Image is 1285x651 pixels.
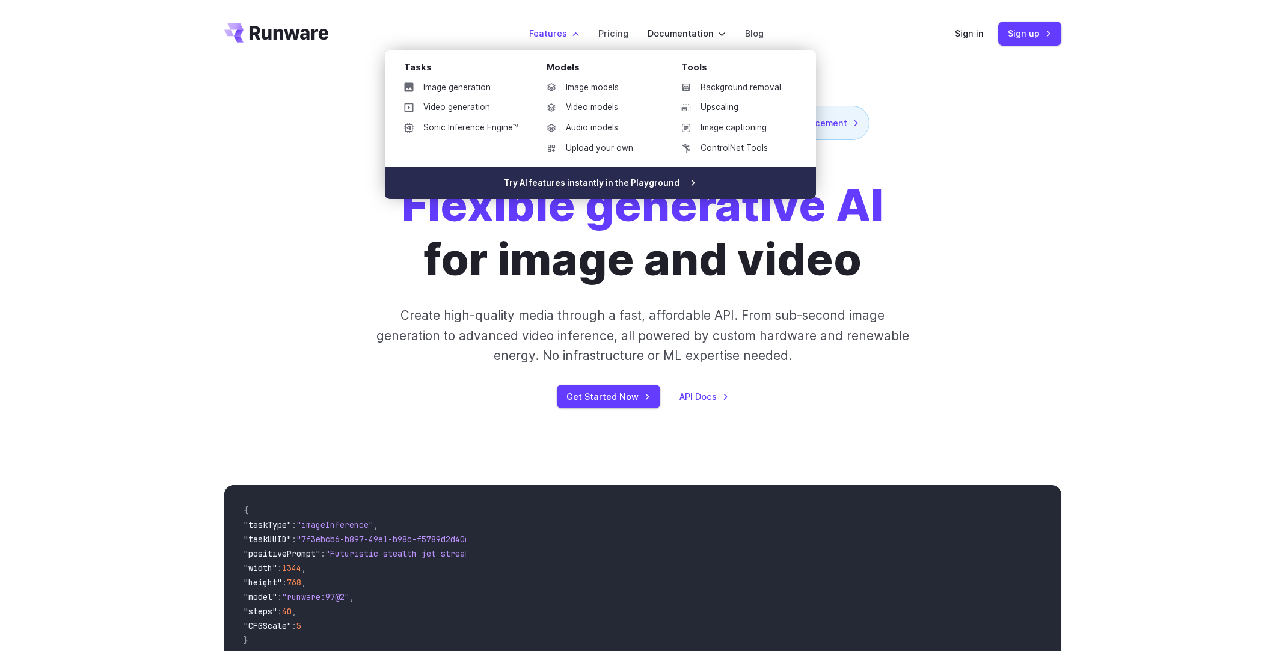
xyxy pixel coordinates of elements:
[292,534,296,545] span: :
[529,26,579,40] label: Features
[648,26,726,40] label: Documentation
[672,119,797,137] a: Image captioning
[244,563,277,573] span: "width"
[244,505,248,516] span: {
[320,548,325,559] span: :
[244,519,292,530] span: "taskType"
[296,534,479,545] span: "7f3ebcb6-b897-49e1-b98c-f5789d2d40d7"
[537,79,662,97] a: Image models
[394,79,527,97] a: Image generation
[224,23,329,43] a: Go to /
[296,620,301,631] span: 5
[672,99,797,117] a: Upscaling
[277,591,282,602] span: :
[296,519,373,530] span: "imageInference"
[282,591,349,602] span: "runware:97@2"
[537,139,662,157] a: Upload your own
[598,26,628,40] a: Pricing
[402,178,883,232] strong: Flexible generative AI
[385,167,816,200] a: Try AI features instantly in the Playground
[244,577,282,588] span: "height"
[282,606,292,617] span: 40
[244,620,292,631] span: "CFGScale"
[745,26,764,40] a: Blog
[244,606,277,617] span: "steps"
[375,305,910,365] p: Create high-quality media through a fast, affordable API. From sub-second image generation to adv...
[537,99,662,117] a: Video models
[547,60,662,79] div: Models
[394,119,527,137] a: Sonic Inference Engine™
[244,548,320,559] span: "positivePrompt"
[681,60,797,79] div: Tools
[244,591,277,602] span: "model"
[277,606,282,617] span: :
[557,385,660,408] a: Get Started Now
[244,534,292,545] span: "taskUUID"
[292,620,296,631] span: :
[282,577,287,588] span: :
[287,577,301,588] span: 768
[325,548,763,559] span: "Futuristic stealth jet streaking through a neon-lit cityscape with glowing purple exhaust"
[672,139,797,157] a: ControlNet Tools
[282,563,301,573] span: 1344
[277,563,282,573] span: :
[998,22,1061,45] a: Sign up
[955,26,984,40] a: Sign in
[672,79,797,97] a: Background removal
[394,99,527,117] a: Video generation
[349,591,354,602] span: ,
[679,390,729,403] a: API Docs
[301,577,306,588] span: ,
[244,635,248,646] span: }
[373,519,378,530] span: ,
[537,119,662,137] a: Audio models
[404,60,527,79] div: Tasks
[301,563,306,573] span: ,
[402,179,883,286] h1: for image and video
[292,606,296,617] span: ,
[292,519,296,530] span: :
